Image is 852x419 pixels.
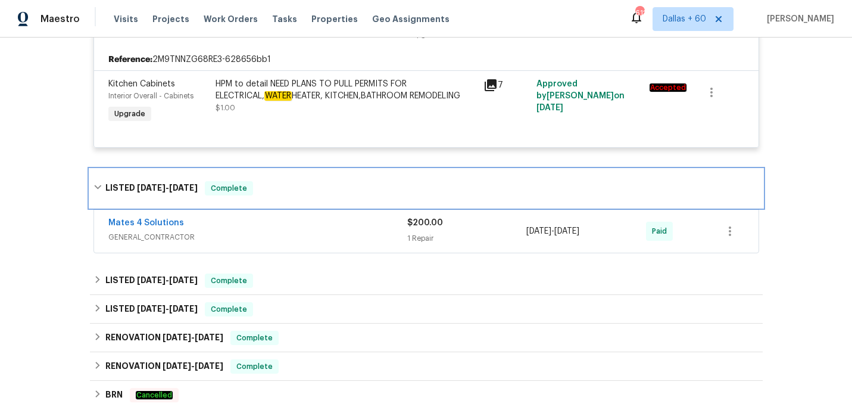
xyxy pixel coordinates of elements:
div: RENOVATION [DATE]-[DATE]Complete [90,324,763,352]
span: [PERSON_NAME] [762,13,834,25]
span: - [526,225,579,237]
h6: BRN [105,388,123,402]
span: [DATE] [195,362,223,370]
span: Projects [152,13,189,25]
span: Visits [114,13,138,25]
b: Reference: [108,54,152,66]
div: 7 [483,78,530,92]
span: $1.00 [216,104,235,111]
span: - [137,305,198,313]
div: LISTED [DATE]-[DATE]Complete [90,169,763,207]
span: [DATE] [137,305,166,313]
span: [DATE] [137,276,166,284]
span: - [137,184,198,192]
span: Paid [652,225,672,237]
span: Complete [206,182,252,194]
span: Complete [206,275,252,287]
a: Mates 4 Solutions [108,219,184,227]
span: [DATE] [169,305,198,313]
span: Properties [311,13,358,25]
span: [DATE] [526,227,551,235]
h6: LISTED [105,274,198,288]
div: HPM to detail NEED PLANS TO PULL PERMITS FOR ELECTRICAL, HEATER, KITCHEN,BATHROOM REMODELING [216,78,476,102]
span: Interior Overall - Cabinets [108,92,194,100]
h6: RENOVATION [105,359,223,374]
em: WATER [264,91,292,101]
span: $200.00 [407,219,443,227]
span: Upgrade [110,108,150,120]
h6: LISTED [105,181,198,195]
span: - [137,276,198,284]
span: [DATE] [536,104,563,112]
span: Work Orders [204,13,258,25]
span: [DATE] [163,362,191,370]
em: Accepted [650,83,686,92]
span: Complete [232,361,277,373]
span: Complete [232,332,277,344]
div: RENOVATION [DATE]-[DATE]Complete [90,352,763,381]
span: Dallas + 60 [663,13,706,25]
div: 612 [635,7,644,19]
span: [DATE] [554,227,579,235]
span: - [163,362,223,370]
span: Geo Assignments [372,13,450,25]
h6: RENOVATION [105,331,223,345]
div: 1 Repair [407,232,527,244]
div: BRN Cancelled [90,381,763,409]
div: 2M9TNNZG68RE3-628656bb1 [94,49,759,70]
span: Complete [206,303,252,315]
span: Maestro [40,13,80,25]
span: [DATE] [195,333,223,342]
span: Approved by [PERSON_NAME] on [536,80,625,112]
span: [DATE] [137,184,166,192]
div: LISTED [DATE]-[DATE]Complete [90,266,763,295]
span: [DATE] [169,184,198,192]
span: - [163,333,223,342]
h6: LISTED [105,302,198,316]
span: [DATE] [169,276,198,284]
span: Kitchen Cabinets [108,80,175,88]
em: Cancelled [136,391,173,399]
span: GENERAL_CONTRACTOR [108,231,407,243]
span: [DATE] [163,333,191,342]
div: LISTED [DATE]-[DATE]Complete [90,295,763,324]
span: Tasks [272,15,297,23]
